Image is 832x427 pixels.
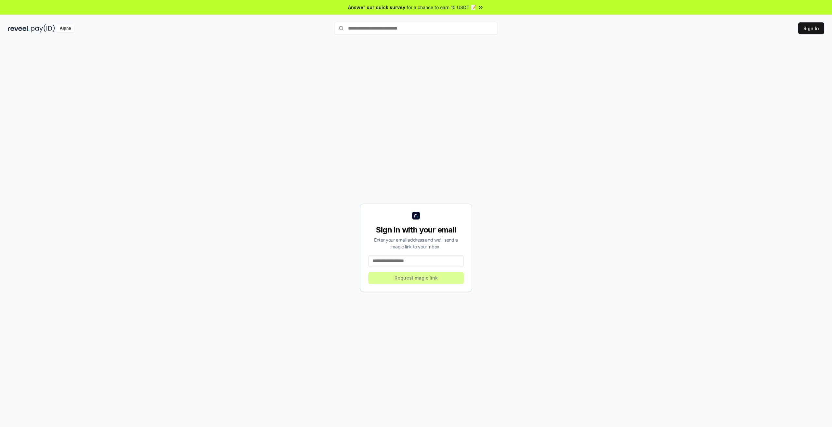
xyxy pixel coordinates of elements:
div: Alpha [56,24,74,32]
img: pay_id [31,24,55,32]
img: logo_small [412,212,420,220]
span: Answer our quick survey [348,4,405,11]
div: Enter your email address and we’ll send a magic link to your inbox. [368,236,464,250]
div: Sign in with your email [368,225,464,235]
button: Sign In [798,22,824,34]
img: reveel_dark [8,24,30,32]
span: for a chance to earn 10 USDT 📝 [407,4,476,11]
